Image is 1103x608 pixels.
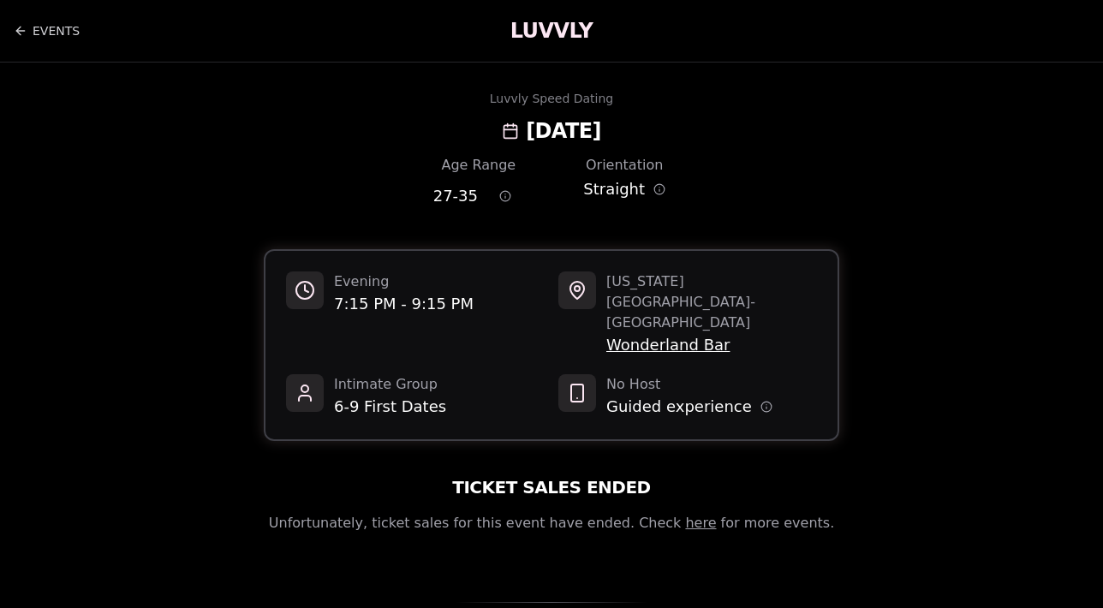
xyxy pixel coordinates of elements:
[606,374,772,395] span: No Host
[606,271,817,333] span: [US_STATE][GEOGRAPHIC_DATA] - [GEOGRAPHIC_DATA]
[579,155,670,176] div: Orientation
[334,271,474,292] span: Evening
[452,475,650,499] h2: Ticket Sales Ended
[14,14,80,48] a: Back to events
[510,17,593,45] a: LUVVLY
[606,333,817,357] span: Wonderland Bar
[606,395,752,419] span: Guided experience
[583,177,645,201] span: Straight
[334,292,474,316] span: 7:15 PM - 9:15 PM
[526,117,601,145] h2: [DATE]
[269,513,834,533] p: Unfortunately, ticket sales for this event have ended. Check for more events.
[685,515,716,531] a: here
[433,155,524,176] div: Age Range
[334,395,446,419] span: 6-9 First Dates
[760,401,772,413] button: Host information
[334,374,446,395] span: Intimate Group
[490,90,613,107] div: Luvvly Speed Dating
[653,183,665,195] button: Orientation information
[433,184,478,208] span: 27 - 35
[486,177,524,215] button: Age range information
